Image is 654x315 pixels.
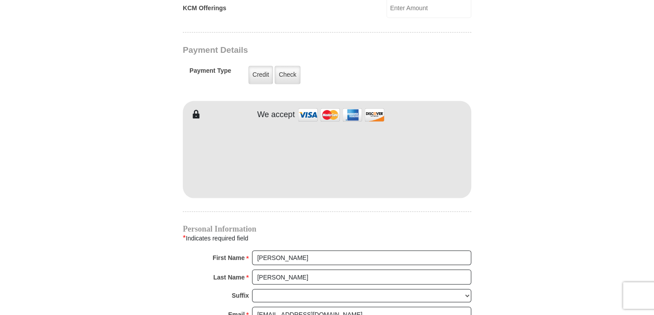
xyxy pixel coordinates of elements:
[183,225,471,232] h4: Personal Information
[183,45,409,55] h3: Payment Details
[189,67,231,79] h5: Payment Type
[183,4,226,13] label: KCM Offerings
[213,251,244,264] strong: First Name
[257,110,295,120] h4: We accept
[248,66,273,84] label: Credit
[183,232,471,244] div: Indicates required field
[297,105,386,124] img: credit cards accepted
[275,66,300,84] label: Check
[232,289,249,301] strong: Suffix
[213,271,245,283] strong: Last Name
